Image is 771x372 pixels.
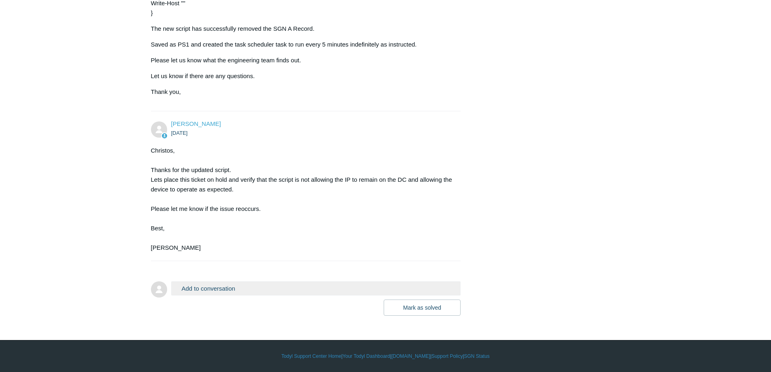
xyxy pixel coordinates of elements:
button: Add to conversation [171,281,461,295]
a: SGN Status [464,353,490,360]
a: Todyl Support Center Home [281,353,341,360]
p: Thank you, [151,87,453,97]
a: Support Policy [431,353,463,360]
a: Your Todyl Dashboard [342,353,390,360]
a: [PERSON_NAME] [171,120,221,127]
p: Let us know if there are any questions. [151,71,453,81]
p: Saved as PS1 and created the task scheduler task to run every 5 minutes indefinitely as instructed. [151,40,453,49]
div: Christos, Thanks for the updated script. Lets place this ticket on hold and verify that the scrip... [151,146,453,253]
time: 08/28/2025, 16:08 [171,130,188,136]
div: | | | | [151,353,620,360]
span: Kris Haire [171,120,221,127]
p: Please let us know what the engineering team finds out. [151,55,453,65]
p: The new script has successfully removed the SGN A Record. [151,24,453,34]
button: Mark as solved [384,300,461,316]
a: [DOMAIN_NAME] [391,353,430,360]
